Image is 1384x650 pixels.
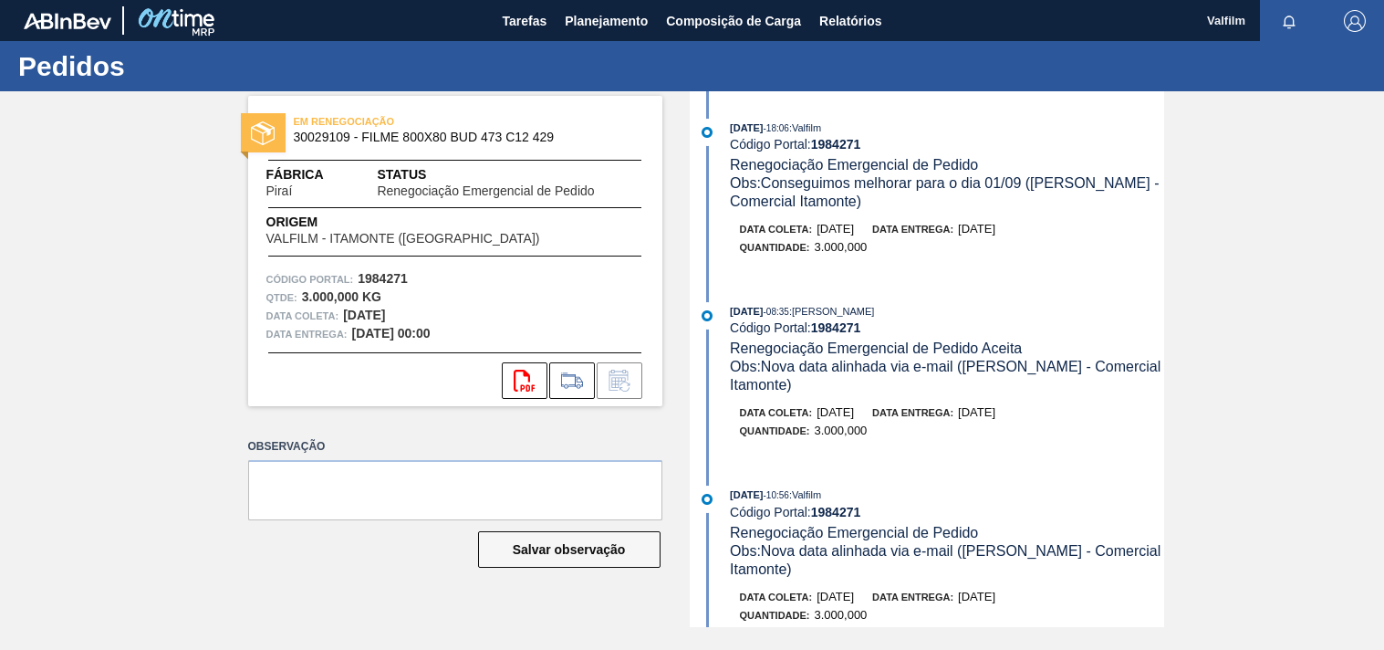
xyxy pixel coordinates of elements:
img: status [251,121,275,145]
span: : Valfilm [789,489,821,500]
span: [DATE] [817,405,854,419]
div: Abrir arquivo PDF [502,362,547,399]
strong: 1984271 [811,137,861,152]
strong: [DATE] [343,308,385,322]
span: VALFILM - ITAMONTE ([GEOGRAPHIC_DATA]) [266,232,540,246]
span: Quantidade : [740,242,810,253]
span: Renegociação Emergencial de Pedido [377,184,594,198]
div: Ir para Composição de Carga [549,362,595,399]
span: [DATE] [730,306,763,317]
span: Obs: Nova data alinhada via e-mail ([PERSON_NAME] - Comercial Itamonte) [730,543,1165,577]
span: Origem [266,213,592,232]
span: Obs: Nova data alinhada via e-mail ([PERSON_NAME] - Comercial Itamonte) [730,359,1165,393]
div: Código Portal: [730,137,1163,152]
span: Composição de Carga [666,10,801,32]
span: [DATE] [958,405,995,419]
strong: 1984271 [358,271,408,286]
span: 30029109 - FILME 800X80 BUD 473 C12 429 [294,131,625,144]
span: Data coleta: [740,407,813,418]
span: Data coleta: [740,592,813,603]
span: Qtde : [266,288,297,307]
img: Logout [1344,10,1366,32]
strong: 1984271 [811,320,861,335]
span: EM RENEGOCIAÇÃO [294,112,549,131]
span: Status [377,165,643,184]
span: Data coleta: [740,224,813,235]
span: - 08:35 [764,307,789,317]
strong: 1984271 [811,505,861,519]
button: Salvar observação [478,531,661,568]
span: [DATE] [958,222,995,236]
div: Informar alteração no pedido [597,362,642,399]
div: Código Portal: [730,505,1163,519]
span: Obs: Conseguimos melhorar para o dia 01/09 ([PERSON_NAME] - Comercial Itamonte) [730,175,1163,209]
span: Código Portal: [266,270,354,288]
span: [DATE] [730,489,763,500]
span: Renegociação Emergencial de Pedido [730,157,978,173]
span: 3.000,000 [815,424,868,437]
h1: Pedidos [18,56,342,77]
span: : [PERSON_NAME] [789,306,875,317]
span: Planejamento [565,10,648,32]
span: Quantidade : [740,425,810,436]
span: - 18:06 [764,123,789,133]
span: Data entrega: [872,224,953,235]
span: Tarefas [502,10,546,32]
span: Fábrica [266,165,350,184]
span: [DATE] [958,590,995,603]
span: Data entrega: [872,407,953,418]
span: Renegociação Emergencial de Pedido Aceita [730,341,1022,356]
img: atual [702,310,713,321]
span: : Valfilm [789,122,821,133]
span: Quantidade : [740,610,810,621]
img: atual [702,127,713,138]
span: - 10:56 [764,490,789,500]
span: [DATE] [817,222,854,236]
span: Relatórios [819,10,881,32]
span: [DATE] [817,590,854,603]
label: Observação [248,434,662,460]
span: Data coleta: [266,307,339,325]
span: [DATE] [730,122,763,133]
span: Renegociação Emergencial de Pedido [730,525,978,540]
span: Data entrega: [872,592,953,603]
img: atual [702,494,713,505]
span: 3.000,000 [815,240,868,254]
strong: [DATE] 00:00 [352,326,431,341]
span: Piraí [266,184,293,198]
div: Código Portal: [730,320,1163,335]
span: Data entrega: [266,325,348,343]
span: 3.000,000 [815,608,868,622]
img: TNhmsLtSVTkK8tSr43FrP2fwEKptu5GPRR3wAAAABJRU5ErkJggg== [24,13,111,29]
strong: 3.000,000 KG [302,289,381,304]
button: Notificações [1260,8,1318,34]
